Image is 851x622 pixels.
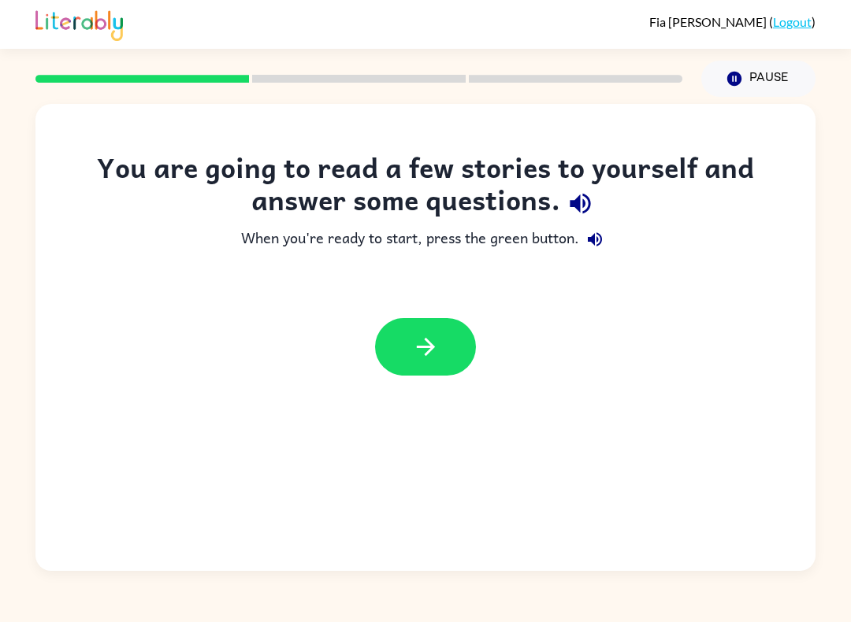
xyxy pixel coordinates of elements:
span: Fia [PERSON_NAME] [649,14,769,29]
a: Logout [773,14,812,29]
img: Literably [35,6,123,41]
div: ( ) [649,14,816,29]
div: When you're ready to start, press the green button. [67,224,784,255]
div: You are going to read a few stories to yourself and answer some questions. [67,151,784,224]
button: Pause [701,61,816,97]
